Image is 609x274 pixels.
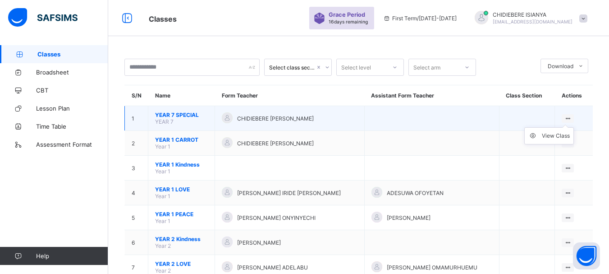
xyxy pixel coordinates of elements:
span: Download [548,63,573,70]
th: Form Teacher [215,85,364,106]
span: [EMAIL_ADDRESS][DOMAIN_NAME] [493,19,572,24]
span: CHIDIEBERE [PERSON_NAME] [237,115,314,122]
span: [PERSON_NAME] ONYINYECHI [237,214,316,221]
td: 2 [125,131,148,156]
div: Select arm [413,59,440,76]
span: YEAR 1 Kindness [155,161,208,168]
span: CHIDIEBERE ISIANYA [493,11,572,18]
th: Actions [555,85,593,106]
span: [PERSON_NAME] IRIDE [PERSON_NAME] [237,190,341,196]
span: YEAR 7 [155,118,174,125]
span: YEAR 1 LOVE [155,186,208,193]
span: Time Table [36,123,108,130]
span: Broadsheet [36,69,108,76]
span: Year 1 [155,143,170,150]
img: safsims [8,8,78,27]
span: Assessment Format [36,141,108,148]
div: Select class section [269,64,315,71]
span: [PERSON_NAME] [237,239,281,246]
span: YEAR 1 PEACE [155,211,208,218]
span: [PERSON_NAME] OMAMURHUEMU [387,264,477,271]
span: Grace Period [329,11,365,18]
span: Classes [149,14,177,23]
span: Year 1 [155,193,170,200]
span: [PERSON_NAME] [387,214,430,221]
th: Assistant Form Teacher [364,85,499,106]
span: Help [36,252,108,260]
td: 5 [125,205,148,230]
div: CHIDIEBEREISIANYA [466,11,592,26]
div: Select level [341,59,371,76]
span: CHIDIEBERE [PERSON_NAME] [237,140,314,147]
span: Lesson Plan [36,105,108,112]
span: session/term information [383,15,457,22]
td: 1 [125,106,148,131]
button: Open asap [573,242,600,269]
span: ADESUWA OFOYETAN [387,190,444,196]
th: Class Section [499,85,555,106]
th: Name [148,85,215,106]
span: Classes [37,51,108,58]
span: CBT [36,87,108,94]
span: Year 2 [155,242,171,249]
td: 3 [125,156,148,181]
span: Year 1 [155,218,170,224]
span: YEAR 7 SPECIAL [155,111,208,118]
th: S/N [125,85,148,106]
span: Year 1 [155,168,170,175]
div: View Class [542,131,570,140]
span: 16 days remaining [329,19,368,24]
td: 6 [125,230,148,255]
span: YEAR 2 LOVE [155,260,208,267]
span: YEAR 2 Kindness [155,236,208,242]
td: 4 [125,181,148,205]
span: Year 2 [155,267,171,274]
img: sticker-purple.71386a28dfed39d6af7621340158ba97.svg [314,13,325,24]
span: [PERSON_NAME] ADELABU [237,264,308,271]
span: YEAR 1 CARROT [155,136,208,143]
